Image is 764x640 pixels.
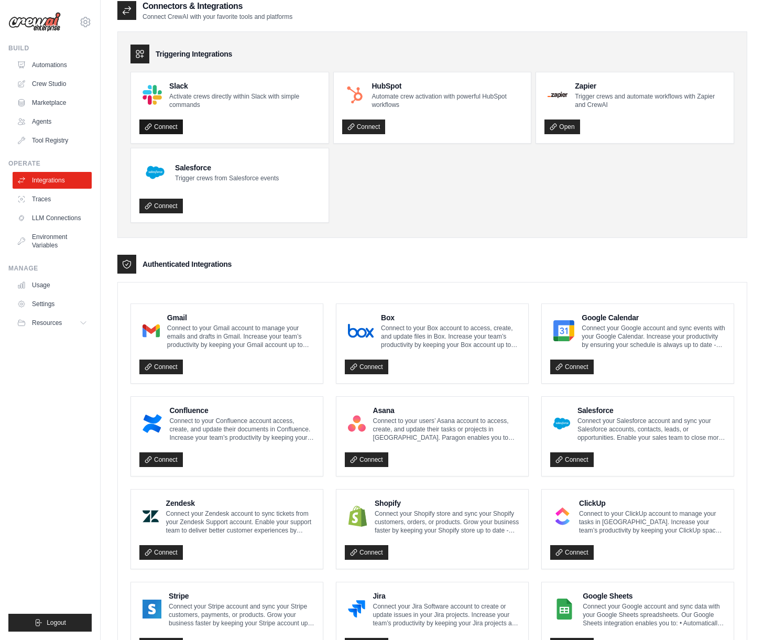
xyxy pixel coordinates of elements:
[583,602,725,627] p: Connect your Google account and sync data with your Google Sheets spreadsheets. Our Google Sheets...
[577,417,725,442] p: Connect your Salesforce account and sync your Salesforce accounts, contacts, leads, or opportunit...
[13,296,92,312] a: Settings
[579,498,725,508] h4: ClickUp
[143,320,160,341] img: Gmail Logo
[139,360,183,374] a: Connect
[345,85,365,105] img: HubSpot Logo
[13,57,92,73] a: Automations
[575,92,725,109] p: Trigger crews and automate workflows with Zapier and CrewAI
[348,320,374,341] img: Box Logo
[8,159,92,168] div: Operate
[169,92,320,109] p: Activate crews directly within Slack with simple commands
[550,452,594,467] a: Connect
[345,360,388,374] a: Connect
[548,92,567,98] img: Zapier Logo
[8,44,92,52] div: Build
[550,360,594,374] a: Connect
[13,94,92,111] a: Marketplace
[143,506,159,527] img: Zendesk Logo
[47,619,66,627] span: Logout
[348,506,367,527] img: Shopify Logo
[345,545,388,560] a: Connect
[553,506,572,527] img: ClickUp Logo
[372,81,522,91] h4: HubSpot
[169,602,314,627] p: Connect your Stripe account and sync your Stripe customers, payments, or products. Grow your busi...
[139,452,183,467] a: Connect
[139,199,183,213] a: Connect
[373,405,520,416] h4: Asana
[381,312,520,323] h4: Box
[13,191,92,208] a: Traces
[169,591,314,601] h4: Stripe
[175,174,279,182] p: Trigger crews from Salesforce events
[13,210,92,226] a: LLM Connections
[13,172,92,189] a: Integrations
[167,324,314,349] p: Connect to your Gmail account to manage your emails and drafts in Gmail. Increase your team’s pro...
[156,49,232,59] h3: Triggering Integrations
[372,92,522,109] p: Automate crew activation with powerful HubSpot workflows
[579,509,725,535] p: Connect to your ClickUp account to manage your tasks in [GEOGRAPHIC_DATA]. Increase your team’s p...
[139,120,183,134] a: Connect
[143,13,292,21] p: Connect CrewAI with your favorite tools and platforms
[143,599,161,620] img: Stripe Logo
[8,12,61,32] img: Logo
[583,591,725,601] h4: Google Sheets
[13,314,92,331] button: Resources
[575,81,725,91] h4: Zapier
[13,113,92,130] a: Agents
[348,599,365,620] img: Jira Logo
[342,120,386,134] a: Connect
[167,312,314,323] h4: Gmail
[13,75,92,92] a: Crew Studio
[8,614,92,632] button: Logout
[553,413,570,434] img: Salesforce Logo
[143,259,232,269] h3: Authenticated Integrations
[375,498,520,508] h4: Shopify
[373,591,520,601] h4: Jira
[13,277,92,294] a: Usage
[577,405,725,416] h4: Salesforce
[166,498,314,508] h4: Zendesk
[169,405,314,416] h4: Confluence
[143,160,168,185] img: Salesforce Logo
[169,417,314,442] p: Connect to your Confluence account access, create, and update their documents in Confluence. Incr...
[175,162,279,173] h4: Salesforce
[373,602,520,627] p: Connect your Jira Software account to create or update issues in your Jira projects. Increase you...
[582,312,725,323] h4: Google Calendar
[169,81,320,91] h4: Slack
[139,545,183,560] a: Connect
[373,417,520,442] p: Connect to your users’ Asana account to access, create, and update their tasks or projects in [GE...
[13,132,92,149] a: Tool Registry
[582,324,725,349] p: Connect your Google account and sync events with your Google Calendar. Increase your productivity...
[8,264,92,273] div: Manage
[553,320,574,341] img: Google Calendar Logo
[381,324,520,349] p: Connect to your Box account to access, create, and update files in Box. Increase your team’s prod...
[553,599,575,620] img: Google Sheets Logo
[143,85,162,104] img: Slack Logo
[32,319,62,327] span: Resources
[348,413,366,434] img: Asana Logo
[375,509,520,535] p: Connect your Shopify store and sync your Shopify customers, orders, or products. Grow your busine...
[143,413,162,434] img: Confluence Logo
[166,509,314,535] p: Connect your Zendesk account to sync tickets from your Zendesk Support account. Enable your suppo...
[13,229,92,254] a: Environment Variables
[550,545,594,560] a: Connect
[345,452,388,467] a: Connect
[544,120,580,134] a: Open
